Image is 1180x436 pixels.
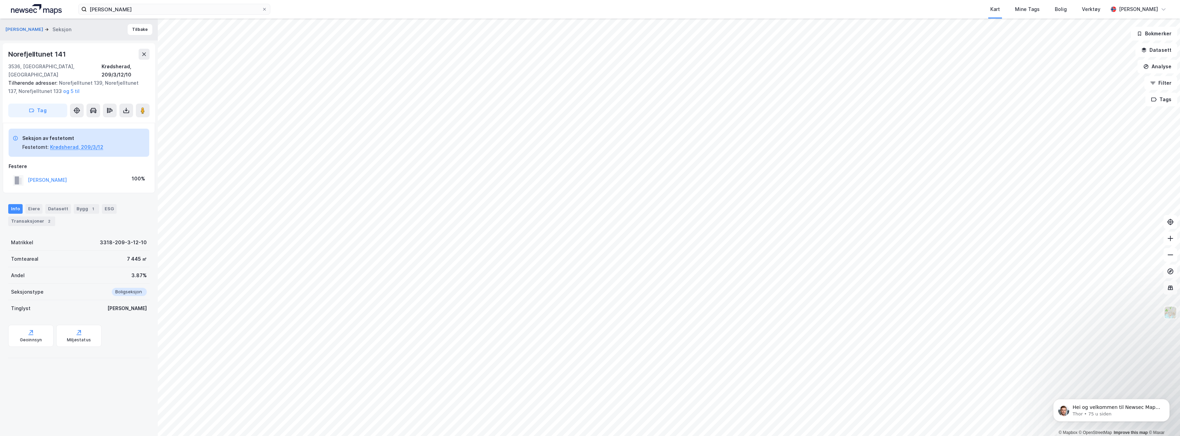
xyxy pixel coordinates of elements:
[1131,27,1177,40] button: Bokmerker
[1144,76,1177,90] button: Filter
[25,204,43,214] div: Eiere
[1119,5,1158,13] div: [PERSON_NAME]
[67,337,91,343] div: Miljøstatus
[8,49,67,60] div: Norefjelltunet 141
[5,26,45,33] button: [PERSON_NAME]
[45,204,71,214] div: Datasett
[8,216,55,226] div: Transaksjoner
[11,304,31,313] div: Tinglyst
[102,62,150,79] div: Krødsherad, 209/3/12/10
[46,218,52,225] div: 2
[90,205,96,212] div: 1
[1137,60,1177,73] button: Analyse
[1059,430,1077,435] a: Mapbox
[990,5,1000,13] div: Kart
[52,25,71,34] div: Seksjon
[1114,430,1148,435] a: Improve this map
[132,175,145,183] div: 100%
[102,204,117,214] div: ESG
[22,143,49,151] div: Festetomt:
[128,24,152,35] button: Tilbake
[1079,430,1112,435] a: OpenStreetMap
[8,80,59,86] span: Tilhørende adresser:
[87,4,262,14] input: Søk på adresse, matrikkel, gårdeiere, leietakere eller personer
[1055,5,1067,13] div: Bolig
[8,79,144,95] div: Norefjelltunet 139, Norefjelltunet 137, Norefjelltunet 133
[11,4,62,14] img: logo.a4113a55bc3d86da70a041830d287a7e.svg
[1145,93,1177,106] button: Tags
[100,238,147,247] div: 3318-209-3-12-10
[11,271,25,280] div: Andel
[1135,43,1177,57] button: Datasett
[8,62,102,79] div: 3536, [GEOGRAPHIC_DATA], [GEOGRAPHIC_DATA]
[107,304,147,313] div: [PERSON_NAME]
[9,162,149,170] div: Festere
[1015,5,1040,13] div: Mine Tags
[127,255,147,263] div: 7 445 ㎡
[11,288,44,296] div: Seksjonstype
[11,238,33,247] div: Matrikkel
[1043,385,1180,433] iframe: Intercom notifications melding
[131,271,147,280] div: 3.87%
[1164,306,1177,319] img: Z
[50,143,103,151] button: Krødsherad, 209/3/12
[8,104,67,117] button: Tag
[8,204,23,214] div: Info
[22,134,103,142] div: Seksjon av festetomt
[20,337,42,343] div: Geoinnsyn
[1082,5,1100,13] div: Verktøy
[74,204,99,214] div: Bygg
[11,255,38,263] div: Tomteareal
